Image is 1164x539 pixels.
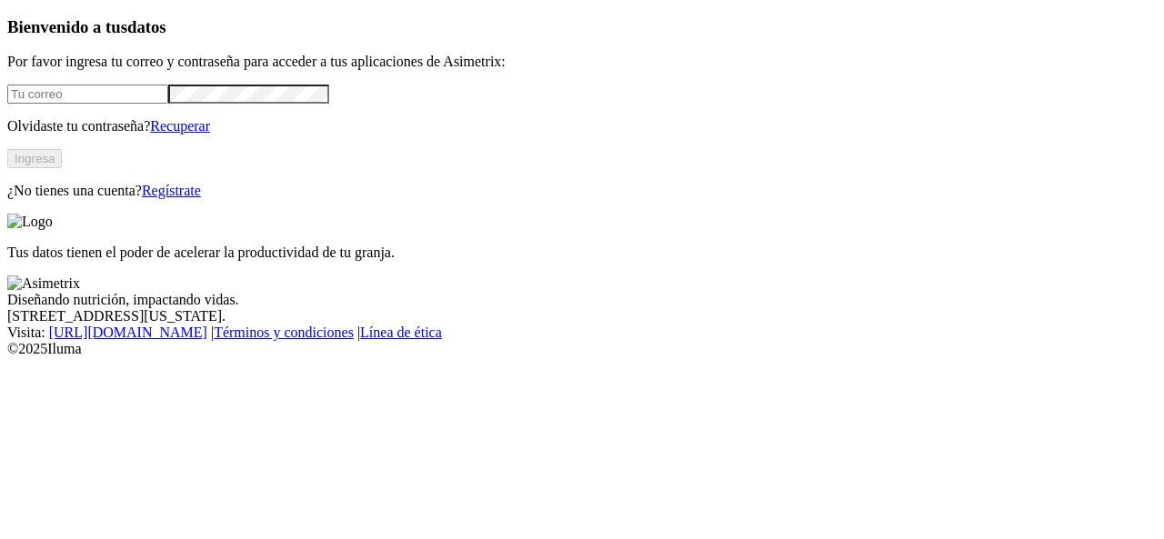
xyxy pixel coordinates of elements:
[150,118,210,134] a: Recuperar
[7,308,1157,324] div: [STREET_ADDRESS][US_STATE].
[7,324,1157,341] div: Visita : | |
[214,324,354,340] a: Términos y condiciones
[7,292,1157,308] div: Diseñando nutrición, impactando vidas.
[7,214,53,230] img: Logo
[127,17,166,36] span: datos
[7,245,1157,261] p: Tus datos tienen el poder de acelerar la productividad de tu granja.
[142,183,201,198] a: Regístrate
[7,85,168,104] input: Tu correo
[360,324,442,340] a: Línea de ética
[7,54,1157,70] p: Por favor ingresa tu correo y contraseña para acceder a tus aplicaciones de Asimetrix:
[7,341,1157,357] div: © 2025 Iluma
[49,324,207,340] a: [URL][DOMAIN_NAME]
[7,275,80,292] img: Asimetrix
[7,118,1157,135] p: Olvidaste tu contraseña?
[7,149,62,168] button: Ingresa
[7,183,1157,199] p: ¿No tienes una cuenta?
[7,17,1157,37] h3: Bienvenido a tus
